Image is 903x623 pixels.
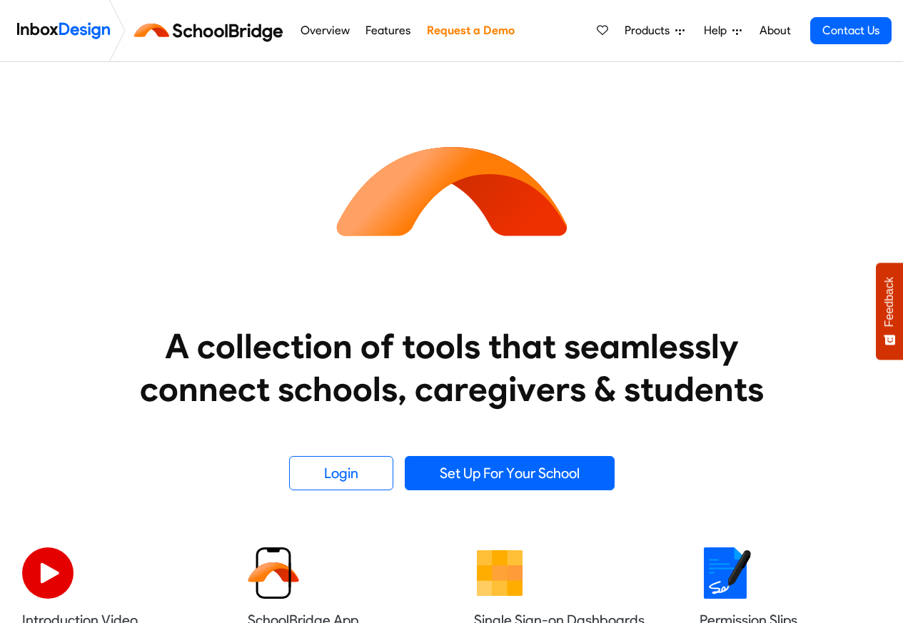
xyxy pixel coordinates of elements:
span: Products [625,22,675,39]
a: About [755,16,794,45]
img: 2022_01_13_icon_sb_app.svg [248,547,299,599]
span: Feedback [883,277,896,327]
span: Help [704,22,732,39]
a: Contact Us [810,17,892,44]
img: schoolbridge logo [131,14,292,48]
a: Help [698,16,747,45]
a: Overview [296,16,353,45]
a: Set Up For Your School [405,456,615,490]
button: Feedback - Show survey [876,263,903,360]
a: Request a Demo [423,16,518,45]
img: 2022_01_13_icon_grid.svg [474,547,525,599]
heading: A collection of tools that seamlessly connect schools, caregivers & students [113,325,791,410]
img: 2022_01_18_icon_signature.svg [700,547,751,599]
img: 2022_07_11_icon_video_playback.svg [22,547,74,599]
a: Products [619,16,690,45]
a: Login [289,456,393,490]
a: Features [362,16,415,45]
img: icon_schoolbridge.svg [323,62,580,319]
